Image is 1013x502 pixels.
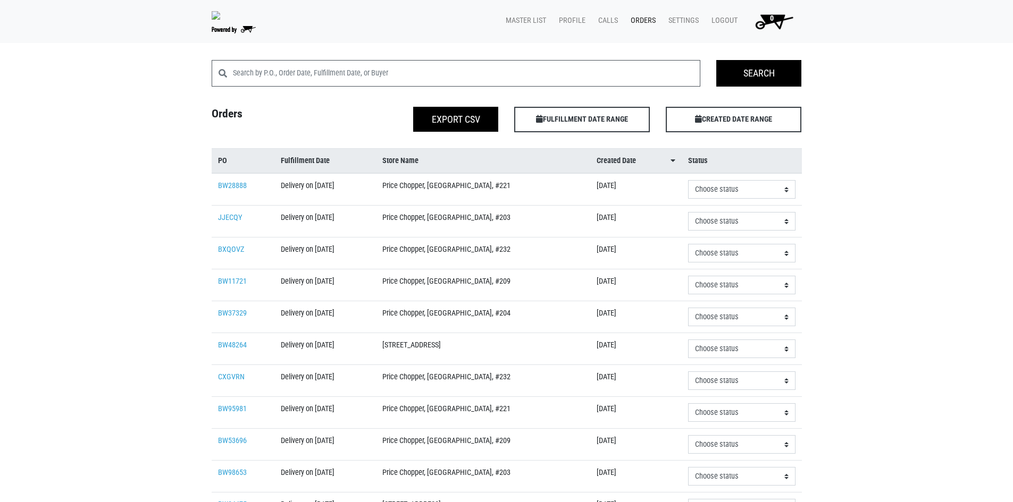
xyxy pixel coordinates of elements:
[550,11,590,31] a: Profile
[274,429,375,461] td: Delivery on [DATE]
[218,372,245,381] a: CXGVRN
[382,155,418,167] span: Store Name
[376,237,590,269] td: Price Chopper, [GEOGRAPHIC_DATA], #232
[212,26,256,33] img: Powered by Big Wheelbarrow
[218,404,247,413] a: BW95981
[376,173,590,206] td: Price Chopper, [GEOGRAPHIC_DATA], #221
[218,309,247,318] a: BW37329
[218,155,269,167] a: PO
[703,11,742,31] a: Logout
[590,397,682,429] td: [DATE]
[590,365,682,397] td: [DATE]
[376,461,590,492] td: Price Chopper, [GEOGRAPHIC_DATA], #203
[590,173,682,206] td: [DATE]
[590,11,622,31] a: Calls
[376,206,590,237] td: Price Chopper, [GEOGRAPHIC_DATA], #203
[622,11,660,31] a: Orders
[770,14,774,23] span: 0
[376,301,590,333] td: Price Chopper, [GEOGRAPHIC_DATA], #204
[688,155,795,167] a: Status
[666,107,801,132] span: CREATED DATE RANGE
[590,237,682,269] td: [DATE]
[274,206,375,237] td: Delivery on [DATE]
[274,269,375,301] td: Delivery on [DATE]
[281,155,330,167] span: Fulfillment Date
[218,213,242,222] a: JJECQY
[376,365,590,397] td: Price Chopper, [GEOGRAPHIC_DATA], #232
[497,11,550,31] a: Master List
[218,277,247,286] a: BW11721
[218,436,247,445] a: BW53696
[660,11,703,31] a: Settings
[590,269,682,301] td: [DATE]
[218,245,245,254] a: BXQOVZ
[688,155,708,167] span: Status
[274,237,375,269] td: Delivery on [DATE]
[274,301,375,333] td: Delivery on [DATE]
[218,468,247,477] a: BW98653
[376,269,590,301] td: Price Chopper, [GEOGRAPHIC_DATA], #209
[281,155,369,167] a: Fulfillment Date
[597,155,636,167] span: Created Date
[212,11,220,20] img: original-fc7597fdc6adbb9d0e2ae620e786d1a2.jpg
[274,365,375,397] td: Delivery on [DATE]
[274,461,375,492] td: Delivery on [DATE]
[382,155,584,167] a: Store Name
[597,155,675,167] a: Created Date
[590,301,682,333] td: [DATE]
[376,429,590,461] td: Price Chopper, [GEOGRAPHIC_DATA], #209
[218,341,247,350] a: BW48264
[716,60,801,87] input: Search
[218,155,227,167] span: PO
[274,333,375,365] td: Delivery on [DATE]
[413,107,498,132] button: Export CSV
[274,397,375,429] td: Delivery on [DATE]
[376,333,590,365] td: [STREET_ADDRESS]
[514,107,650,132] span: FULFILLMENT DATE RANGE
[742,11,802,32] a: 0
[590,206,682,237] td: [DATE]
[376,397,590,429] td: Price Chopper, [GEOGRAPHIC_DATA], #221
[204,107,355,128] h4: Orders
[590,461,682,492] td: [DATE]
[274,173,375,206] td: Delivery on [DATE]
[233,60,701,87] input: Search by P.O., Order Date, Fulfillment Date, or Buyer
[750,11,798,32] img: Cart
[218,181,247,190] a: BW28888
[590,333,682,365] td: [DATE]
[590,429,682,461] td: [DATE]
